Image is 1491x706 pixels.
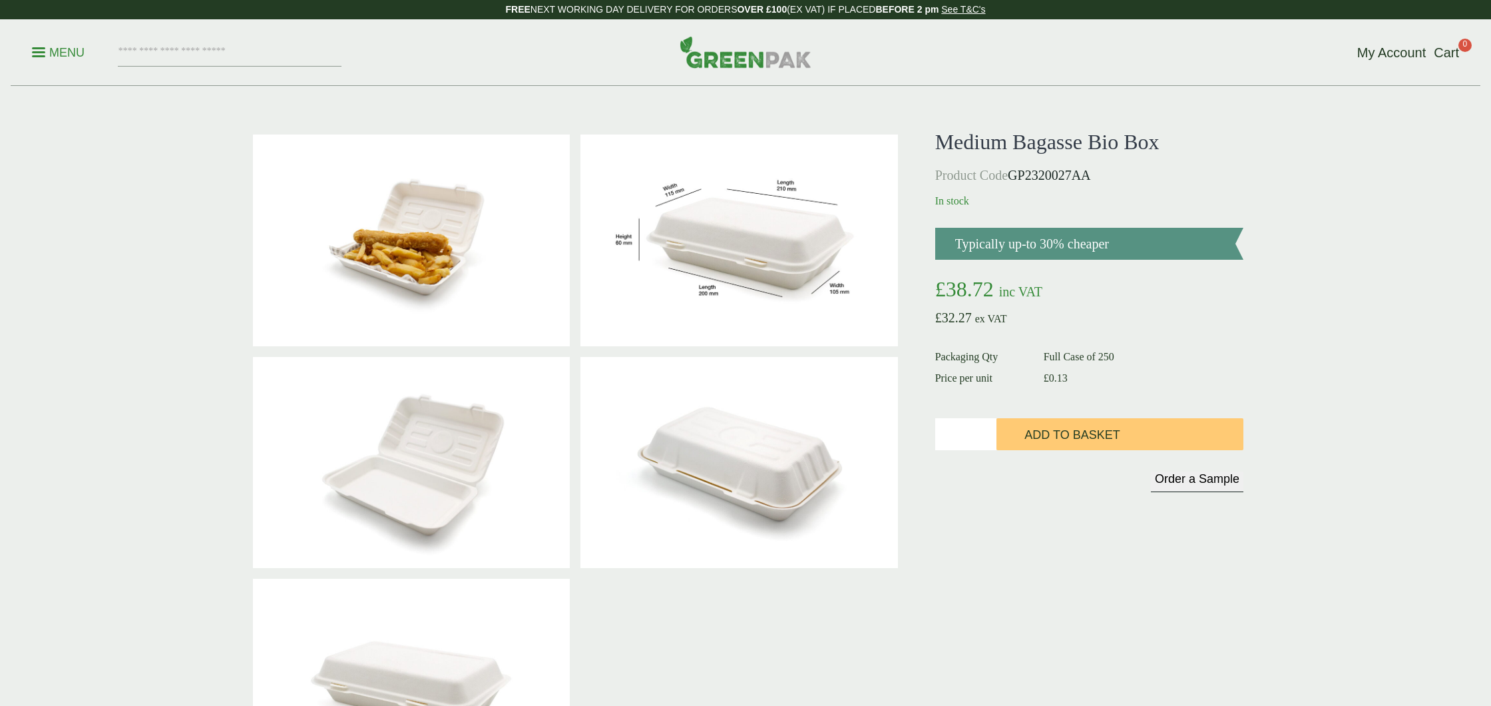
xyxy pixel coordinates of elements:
a: See T&C's [941,4,985,15]
bdi: 0.13 [1044,372,1068,384]
strong: BEFORE 2 pm [875,4,939,15]
span: ex VAT [975,313,1007,324]
dd: Full Case of 250 [1044,349,1243,365]
bdi: 38.72 [935,277,994,301]
a: Cart 0 [1434,43,1459,63]
a: My Account [1357,43,1426,63]
span: My Account [1357,45,1426,60]
dt: Packaging Qty [935,349,1028,365]
img: 2320027AA Medium Bio Box Open With Food [253,135,570,346]
h1: Medium Bagasse Bio Box [935,129,1243,155]
span: £ [1044,372,1049,384]
img: Bagasse_medium [580,135,897,346]
img: 2320027AA Medium Bio Box Closed [580,357,897,569]
span: £ [935,310,942,325]
span: 0 [1458,39,1472,52]
strong: FREE [505,4,530,15]
img: 2320027AA Medium Bio Box Open [253,357,570,569]
strong: OVER £100 [737,4,787,15]
span: £ [935,277,946,301]
span: Add to Basket [1024,428,1120,443]
span: inc VAT [999,284,1042,299]
p: Menu [32,45,85,61]
bdi: 32.27 [935,310,972,325]
button: Order a Sample [1151,472,1243,492]
span: Order a Sample [1155,472,1239,486]
p: In stock [935,193,1243,209]
span: Cart [1434,45,1459,60]
p: GP2320027AA [935,165,1243,185]
span: Product Code [935,168,1008,182]
dt: Price per unit [935,370,1028,386]
a: Menu [32,45,85,58]
img: GreenPak Supplies [680,36,811,68]
button: Add to Basket [996,418,1243,450]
